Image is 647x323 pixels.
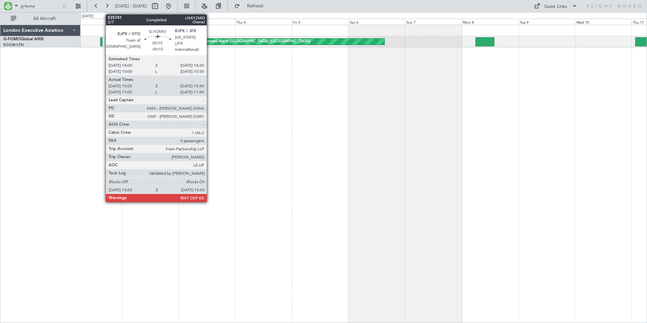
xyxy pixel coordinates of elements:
[531,1,581,12] button: Quick Links
[241,4,270,8] span: Refresh
[18,16,71,21] span: All Aircraft
[21,1,60,11] input: A/C (Reg. or Type)
[235,19,292,25] div: Thu 4
[82,14,93,19] div: [DATE]
[178,19,235,25] div: Wed 3
[3,42,24,47] a: EGGW/LTN
[122,19,178,25] div: Tue 2
[518,19,575,25] div: Tue 9
[115,3,147,9] span: [DATE] - [DATE]
[65,19,122,25] div: Mon 1
[544,3,567,10] div: Quick Links
[292,19,348,25] div: Fri 5
[405,19,462,25] div: Sun 7
[204,37,310,47] div: Planned Maint [GEOGRAPHIC_DATA] ([GEOGRAPHIC_DATA])
[3,37,44,41] a: G-FOMOGlobal 6000
[3,37,21,41] span: G-FOMO
[575,19,631,25] div: Wed 10
[231,1,272,12] button: Refresh
[462,19,518,25] div: Mon 8
[349,19,405,25] div: Sat 6
[7,13,73,24] button: All Aircraft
